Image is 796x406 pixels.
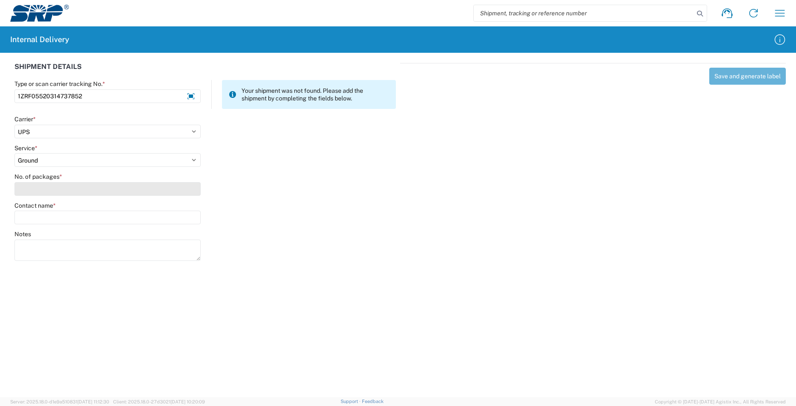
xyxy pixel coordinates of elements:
[242,87,389,102] span: Your shipment was not found. Please add the shipment by completing the fields below.
[362,399,384,404] a: Feedback
[113,399,205,404] span: Client: 2025.18.0-27d3021
[14,115,36,123] label: Carrier
[10,399,109,404] span: Server: 2025.18.0-d1e9a510831
[14,230,31,238] label: Notes
[474,5,694,21] input: Shipment, tracking or reference number
[655,398,786,406] span: Copyright © [DATE]-[DATE] Agistix Inc., All Rights Reserved
[14,202,56,209] label: Contact name
[10,5,69,22] img: srp
[171,399,205,404] span: [DATE] 10:20:09
[14,80,105,88] label: Type or scan carrier tracking No.
[10,34,69,45] h2: Internal Delivery
[14,63,396,80] div: SHIPMENT DETAILS
[77,399,109,404] span: [DATE] 11:12:30
[14,173,62,180] label: No. of packages
[341,399,362,404] a: Support
[14,144,37,152] label: Service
